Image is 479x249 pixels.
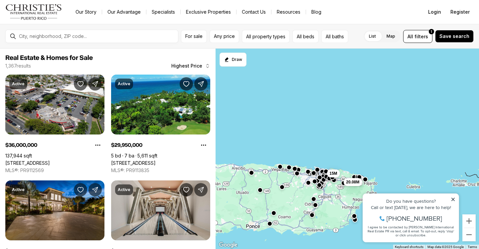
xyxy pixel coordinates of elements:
[292,30,319,43] button: All beds
[424,5,445,19] button: Login
[271,7,306,17] a: Resources
[414,33,428,40] span: filters
[435,30,474,43] button: Save search
[181,7,236,17] a: Exclusive Properties
[431,29,432,34] span: 1
[146,7,180,17] a: Specialists
[70,7,102,17] a: Our Story
[450,9,470,15] span: Register
[214,34,235,39] span: Any price
[381,30,400,42] label: Map
[12,187,25,192] p: Active
[427,245,464,249] span: Map data ©2025 Google
[180,183,193,196] button: Save Property: 206 LEGACY
[428,9,441,15] span: Login
[407,33,413,40] span: All
[5,4,62,20] img: logo
[118,187,130,192] p: Active
[8,41,95,54] span: I agree to be contacted by [PERSON_NAME] International Real Estate PR via text, call & email. To ...
[330,171,337,176] span: 15M
[446,5,474,19] button: Register
[403,30,432,43] button: Allfilters1
[88,77,102,91] button: Share Property
[185,34,203,39] span: For sale
[364,30,381,42] label: List
[237,7,271,17] button: Contact Us
[74,183,87,196] button: Save Property: 323 DORADO BEACH EAST
[181,30,207,43] button: For sale
[462,214,476,228] button: Zoom in
[7,21,96,26] div: Call or text [DATE], we are here to help!
[167,59,214,73] button: Highest Price
[5,160,50,166] a: 693- KM.8 AVE, DORADO PR, 00646
[180,77,193,91] button: Save Property: 200 DORADO BEACH DR #3
[12,81,25,87] p: Active
[242,30,290,43] button: All property types
[118,81,130,87] p: Active
[91,138,104,152] button: Property options
[171,63,202,69] span: Highest Price
[194,183,208,196] button: Share Property
[306,7,327,17] a: Blog
[194,77,208,91] button: Share Property
[102,7,146,17] a: Our Advantage
[210,30,239,43] button: Any price
[462,228,476,241] button: Zoom out
[5,63,31,69] p: 1,367 results
[5,55,93,61] span: Real Estate & Homes for Sale
[346,179,360,184] span: 20.08M
[7,15,96,20] div: Do you have questions?
[439,34,469,39] span: Save search
[468,245,477,249] a: Terms (opens in new tab)
[327,169,340,177] button: 15M
[321,30,348,43] button: All baths
[27,31,83,38] span: [PHONE_NUMBER]
[344,178,362,186] button: 20.08M
[220,53,246,67] button: Start drawing
[111,160,156,166] a: 200 DORADO BEACH DR #3, DORADO PR, 00646
[74,77,87,91] button: Save Property: 693- KM.8 AVE
[197,138,210,152] button: Property options
[88,183,102,196] button: Share Property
